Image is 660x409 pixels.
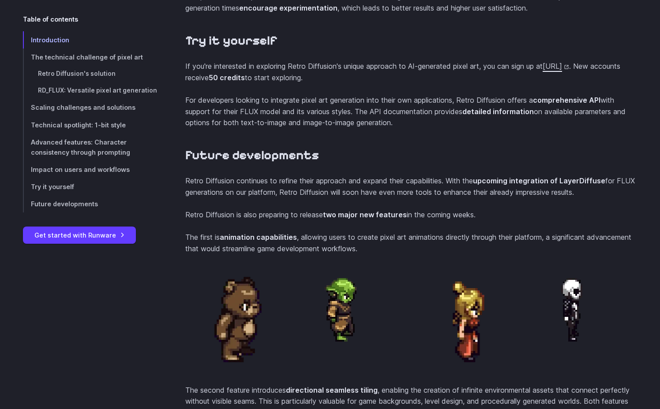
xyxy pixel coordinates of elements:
span: Impact on users and workflows [31,166,130,173]
span: Advanced features: Character consistency through prompting [31,138,130,156]
p: Retro Diffusion is also preparing to release in the coming weeks. [185,209,637,221]
a: Advanced features: Character consistency through prompting [23,134,157,161]
a: Impact on users and workflows [23,161,157,178]
a: The technical challenge of pixel art [23,48,157,66]
strong: two major new features [323,210,407,219]
strong: encourage experimentation [239,4,337,12]
p: If you're interested in exploring Retro Diffusion's unique approach to AI-generated pixel art, yo... [185,61,637,83]
strong: detailed information [462,107,534,116]
span: Technical spotlight: 1-bit style [31,121,126,129]
a: Retro Diffusion's solution [23,66,157,82]
span: Introduction [31,36,69,44]
a: Technical spotlight: 1-bit style [23,116,157,134]
a: Scaling challenges and solutions [23,99,157,116]
strong: 50 credits [209,73,245,82]
span: Try it yourself [31,183,74,190]
a: Future developments [185,148,319,163]
span: Future developments [31,200,98,208]
img: a pixel art animated character of a regal figure with long blond hair and a red outfit, walking [415,266,522,373]
strong: comprehensive API [533,96,600,104]
a: Future developments [23,195,157,212]
p: The first is , allowing users to create pixel art animations directly through their platform, a s... [185,232,637,254]
strong: upcoming integration of LayerDiffuse [473,176,605,185]
a: Introduction [23,31,157,48]
img: a pixel art animated character with a round, white head and a suit, walking with a mysterious aura [529,266,614,350]
span: Scaling challenges and solutions [31,104,135,112]
a: Try it yourself [23,178,157,195]
span: RD_FLUX: Versatile pixel art generation [38,87,157,94]
strong: directional seamless tiling [286,386,378,394]
a: [URL] [543,62,569,71]
img: a pixel art animated character resembling a small green alien with pointed ears, wearing a robe [300,266,385,350]
p: For developers looking to integrate pixel art generation into their own applications, Retro Diffu... [185,95,637,129]
img: a pixel art animated walking bear character, with a simple and chubby design [185,266,293,373]
a: Try it yourself [185,33,277,48]
span: Table of contents [23,14,78,24]
span: Retro Diffusion's solution [38,70,116,77]
span: The technical challenge of pixel art [31,53,143,61]
p: Retro Diffusion continues to refine their approach and expand their capabilities. With the for FL... [185,175,637,198]
a: Get started with Runware [23,227,136,244]
a: RD_FLUX: Versatile pixel art generation [23,82,157,99]
strong: animation capabilities [220,233,297,242]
